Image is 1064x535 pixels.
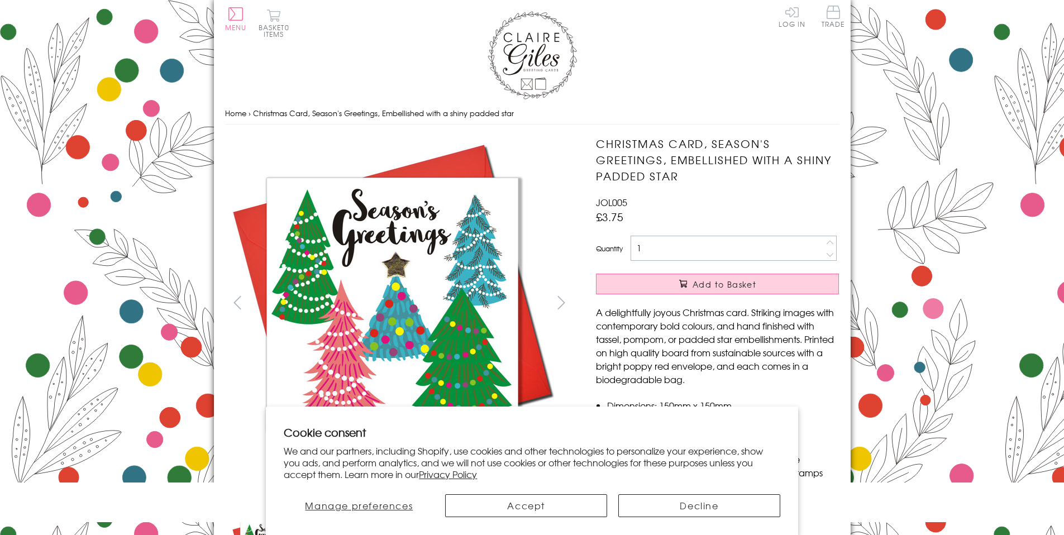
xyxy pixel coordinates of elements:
[596,136,839,184] h1: Christmas Card, Season's Greetings, Embellished with a shiny padded star
[225,7,247,31] button: Menu
[225,22,247,32] span: Menu
[284,424,780,440] h2: Cookie consent
[488,11,577,99] img: Claire Giles Greetings Cards
[225,108,246,118] a: Home
[225,102,839,125] nav: breadcrumbs
[445,494,607,517] button: Accept
[419,467,477,481] a: Privacy Policy
[264,22,289,39] span: 0 items
[822,6,845,27] span: Trade
[574,136,909,471] img: Christmas Card, Season's Greetings, Embellished with a shiny padded star
[284,494,434,517] button: Manage preferences
[779,6,805,27] a: Log In
[618,494,780,517] button: Decline
[305,499,413,512] span: Manage preferences
[225,136,560,471] img: Christmas Card, Season's Greetings, Embellished with a shiny padded star
[596,243,623,254] label: Quantity
[249,108,251,118] span: ›
[596,305,839,386] p: A delightfully joyous Christmas card. Striking images with contemporary bold colours, and hand fi...
[607,399,839,412] li: Dimensions: 150mm x 150mm
[225,290,250,315] button: prev
[822,6,845,30] a: Trade
[596,195,627,209] span: JOL005
[693,279,756,290] span: Add to Basket
[284,445,780,480] p: We and our partners, including Shopify, use cookies and other technologies to personalize your ex...
[548,290,574,315] button: next
[596,209,623,224] span: £3.75
[253,108,514,118] span: Christmas Card, Season's Greetings, Embellished with a shiny padded star
[259,9,289,37] button: Basket0 items
[596,274,839,294] button: Add to Basket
